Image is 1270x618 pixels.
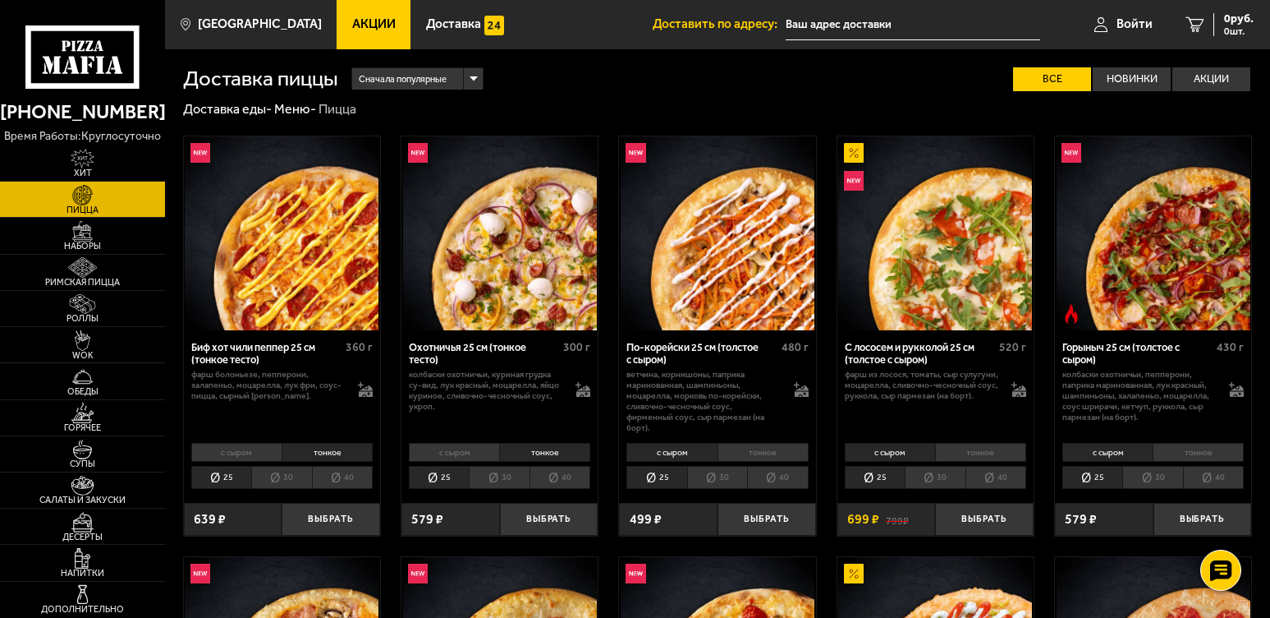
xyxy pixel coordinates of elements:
span: Сначала популярные [359,67,447,92]
li: тонкое [935,443,1026,462]
span: 579 ₽ [411,513,443,526]
li: 40 [747,466,808,489]
img: Охотничья 25 см (тонкое тесто) [403,136,597,330]
img: Острое блюдо [1061,304,1081,324]
li: с сыром [191,443,282,462]
img: Акционный [844,564,864,583]
li: 40 [312,466,373,489]
button: Выбрать [718,503,816,535]
li: с сыром [845,443,935,462]
img: Акционный [844,143,864,163]
span: 430 г [1217,340,1244,354]
span: Доставка [426,18,481,30]
div: Охотничья 25 см (тонкое тесто) [409,341,559,367]
li: с сыром [626,443,717,462]
li: 30 [687,466,747,489]
li: 40 [1183,466,1244,489]
li: 30 [469,466,529,489]
span: 499 ₽ [630,513,662,526]
div: Горыныч 25 см (толстое с сыром) [1062,341,1213,367]
a: Меню- [274,101,316,117]
img: Новинка [626,143,645,163]
label: Все [1013,67,1091,91]
a: НовинкаОхотничья 25 см (тонкое тесто) [401,136,598,330]
li: 25 [409,466,469,489]
p: фарш из лосося, томаты, сыр сулугуни, моцарелла, сливочно-чесночный соус, руккола, сыр пармезан (... [845,370,998,402]
li: 30 [905,466,965,489]
img: По-корейски 25 см (толстое с сыром) [621,136,814,330]
div: По-корейски 25 см (толстое с сыром) [626,341,777,367]
a: НовинкаОстрое блюдоГорыныч 25 см (толстое с сыром) [1055,136,1251,330]
li: 30 [251,466,311,489]
p: колбаски Охотничьи, пепперони, паприка маринованная, лук красный, шампиньоны, халапеньо, моцарелл... [1062,370,1216,422]
li: 25 [845,466,905,489]
div: Биф хот чили пеппер 25 см (тонкое тесто) [191,341,342,367]
p: колбаски охотничьи, куриная грудка су-вид, лук красный, моцарелла, яйцо куриное, сливочно-чесночн... [409,370,562,413]
a: АкционныйНовинкаС лососем и рукколой 25 см (толстое с сыром) [837,136,1034,330]
button: Выбрать [1153,503,1252,535]
h1: Доставка пиццы [183,68,338,90]
img: Новинка [1061,143,1081,163]
a: Доставка еды- [183,101,272,117]
span: [GEOGRAPHIC_DATA] [198,18,322,30]
span: 480 г [782,340,809,354]
span: 0 шт. [1224,26,1254,36]
li: 25 [191,466,251,489]
li: 40 [530,466,590,489]
span: 520 г [999,340,1026,354]
img: Горыныч 25 см (толстое с сыром) [1057,136,1250,330]
li: тонкое [499,443,590,462]
img: Новинка [408,564,428,583]
img: Новинка [190,143,210,163]
span: 699 ₽ [847,513,879,526]
a: НовинкаБиф хот чили пеппер 25 см (тонкое тесто) [184,136,380,330]
li: 40 [965,466,1026,489]
span: 300 г [563,340,590,354]
p: фарш болоньезе, пепперони, халапеньо, моцарелла, лук фри, соус-пицца, сырный [PERSON_NAME]. [191,370,345,402]
label: Новинки [1093,67,1171,91]
li: тонкое [282,443,373,462]
span: 0 руб. [1224,13,1254,25]
li: 25 [626,466,686,489]
span: 579 ₽ [1065,513,1097,526]
span: Войти [1116,18,1153,30]
a: НовинкаПо-корейски 25 см (толстое с сыром) [619,136,815,330]
s: 799 ₽ [886,513,909,526]
div: С лососем и рукколой 25 см (толстое с сыром) [845,341,995,367]
span: Акции [352,18,396,30]
span: Доставить по адресу: [653,18,786,30]
img: Новинка [190,564,210,583]
li: с сыром [1062,443,1153,462]
p: ветчина, корнишоны, паприка маринованная, шампиньоны, моцарелла, морковь по-корейски, сливочно-че... [626,370,780,433]
button: Выбрать [282,503,380,535]
img: Новинка [626,564,645,583]
div: Пицца [319,101,356,118]
span: 639 ₽ [194,513,226,526]
li: тонкое [1153,443,1244,462]
label: Акции [1172,67,1250,91]
span: 360 г [346,340,373,354]
li: с сыром [409,443,499,462]
img: Новинка [408,143,428,163]
button: Выбрать [500,503,598,535]
input: Ваш адрес доставки [786,10,1039,40]
button: Выбрать [935,503,1034,535]
li: 25 [1062,466,1122,489]
img: 15daf4d41897b9f0e9f617042186c801.svg [484,16,504,35]
li: 30 [1122,466,1182,489]
img: Биф хот чили пеппер 25 см (тонкое тесто) [185,136,378,330]
li: тонкое [718,443,809,462]
img: Новинка [844,171,864,191]
img: С лососем и рукколой 25 см (толстое с сыром) [838,136,1032,330]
